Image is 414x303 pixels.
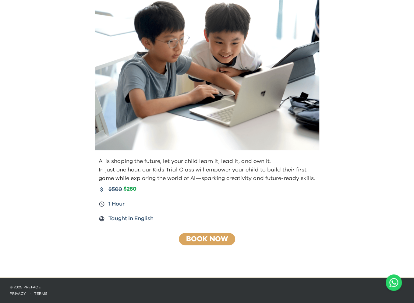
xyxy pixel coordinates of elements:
a: Chat with us on WhatsApp [386,274,402,291]
span: $250 [123,186,136,193]
button: Book Now [177,233,237,245]
button: Open WhatsApp chat [386,274,402,291]
span: · [26,292,34,295]
a: privacy [10,292,26,295]
a: Book Now [186,235,228,243]
span: Taught in English [108,214,154,223]
p: © 2025 Preface [10,285,404,290]
span: 1 Hour [108,200,125,208]
a: terms [34,292,48,295]
span: $500 [108,185,122,194]
p: AI is shaping the future, let your child learn it, lead it, and own it. [99,157,317,166]
p: In just one hour, our Kids Trial Class will empower your child to build their first game while ex... [99,166,317,183]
